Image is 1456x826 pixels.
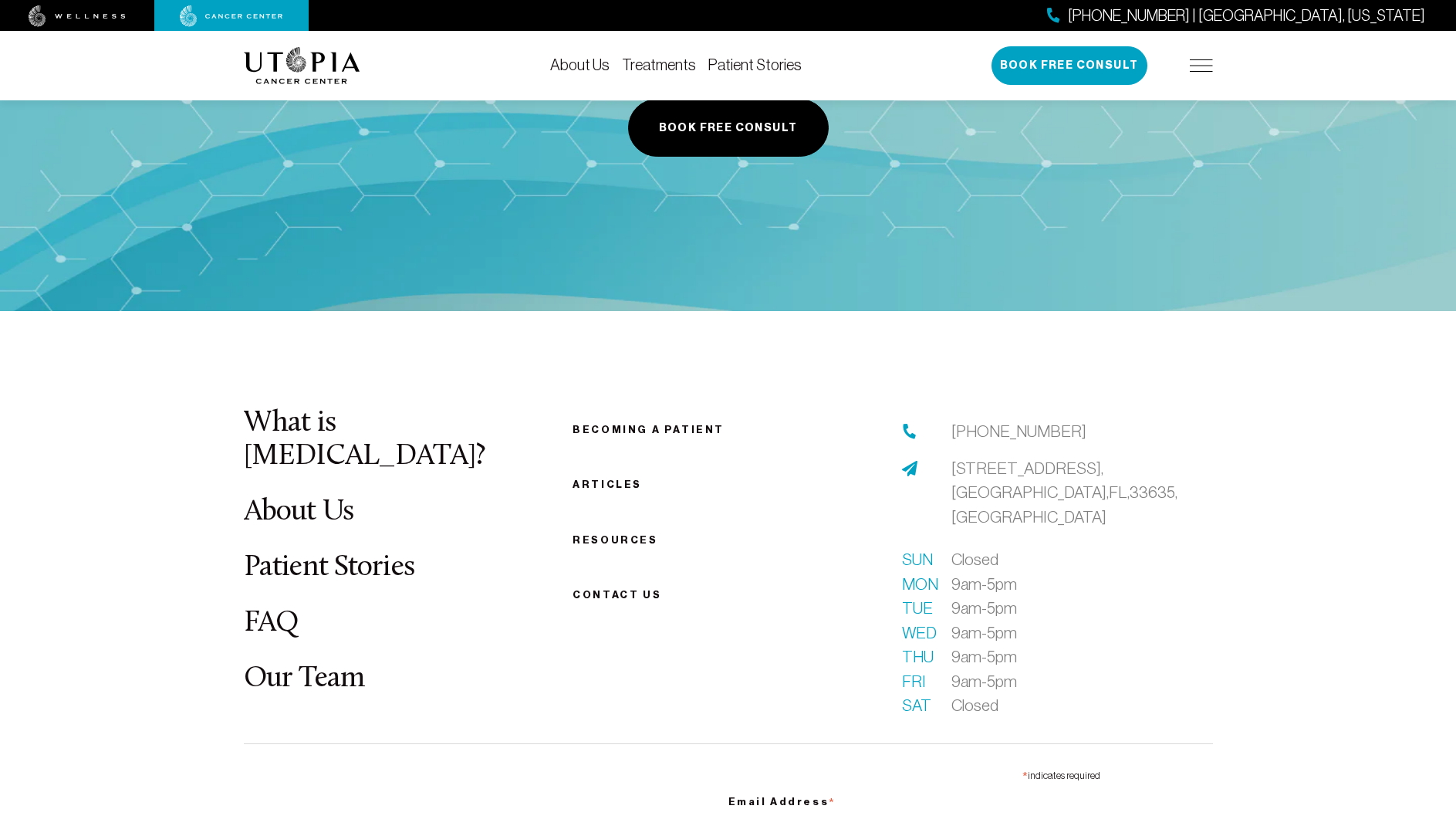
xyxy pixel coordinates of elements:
img: logo [244,47,360,84]
img: phone [902,424,917,439]
a: Articles [573,479,642,490]
span: [STREET_ADDRESS], [GEOGRAPHIC_DATA], FL, 33635, [GEOGRAPHIC_DATA] [951,459,1177,526]
span: Thu [902,645,933,669]
a: Resources [573,534,657,546]
span: Fri [902,669,933,694]
a: Patient Stories [244,553,415,583]
span: Wed [902,621,933,645]
span: Tue [902,596,933,621]
a: FAQ [244,608,299,638]
span: 9am-5pm [951,621,1017,645]
img: address [902,461,917,476]
a: Becoming a patient [573,424,725,435]
span: 9am-5pm [951,645,1017,669]
span: 9am-5pm [951,596,1017,621]
div: indicates required [728,763,1100,785]
a: [PHONE_NUMBER] [951,419,1086,444]
span: Sat [902,693,933,718]
a: [STREET_ADDRESS],[GEOGRAPHIC_DATA],FL,33635,[GEOGRAPHIC_DATA] [951,456,1213,530]
span: [PHONE_NUMBER] | [GEOGRAPHIC_DATA], [US_STATE] [1068,5,1425,27]
label: Email Address [728,786,1100,814]
span: Contact us [573,589,661,601]
a: What is [MEDICAL_DATA]? [244,408,485,471]
a: Our Team [244,664,365,694]
a: Treatments [622,56,696,73]
span: Mon [902,572,933,597]
a: About Us [550,56,610,73]
span: Sun [902,547,933,572]
span: Closed [951,547,998,572]
span: 9am-5pm [951,669,1017,694]
button: Book Free Consult [628,99,829,157]
button: Book Free Consult [991,46,1147,85]
a: [PHONE_NUMBER] | [GEOGRAPHIC_DATA], [US_STATE] [1047,5,1425,27]
span: Closed [951,693,998,718]
a: About Us [244,497,354,527]
img: cancer center [180,5,283,27]
img: icon-hamburger [1190,59,1213,72]
span: 9am-5pm [951,572,1017,597]
a: Patient Stories [708,56,802,73]
img: wellness [29,5,126,27]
